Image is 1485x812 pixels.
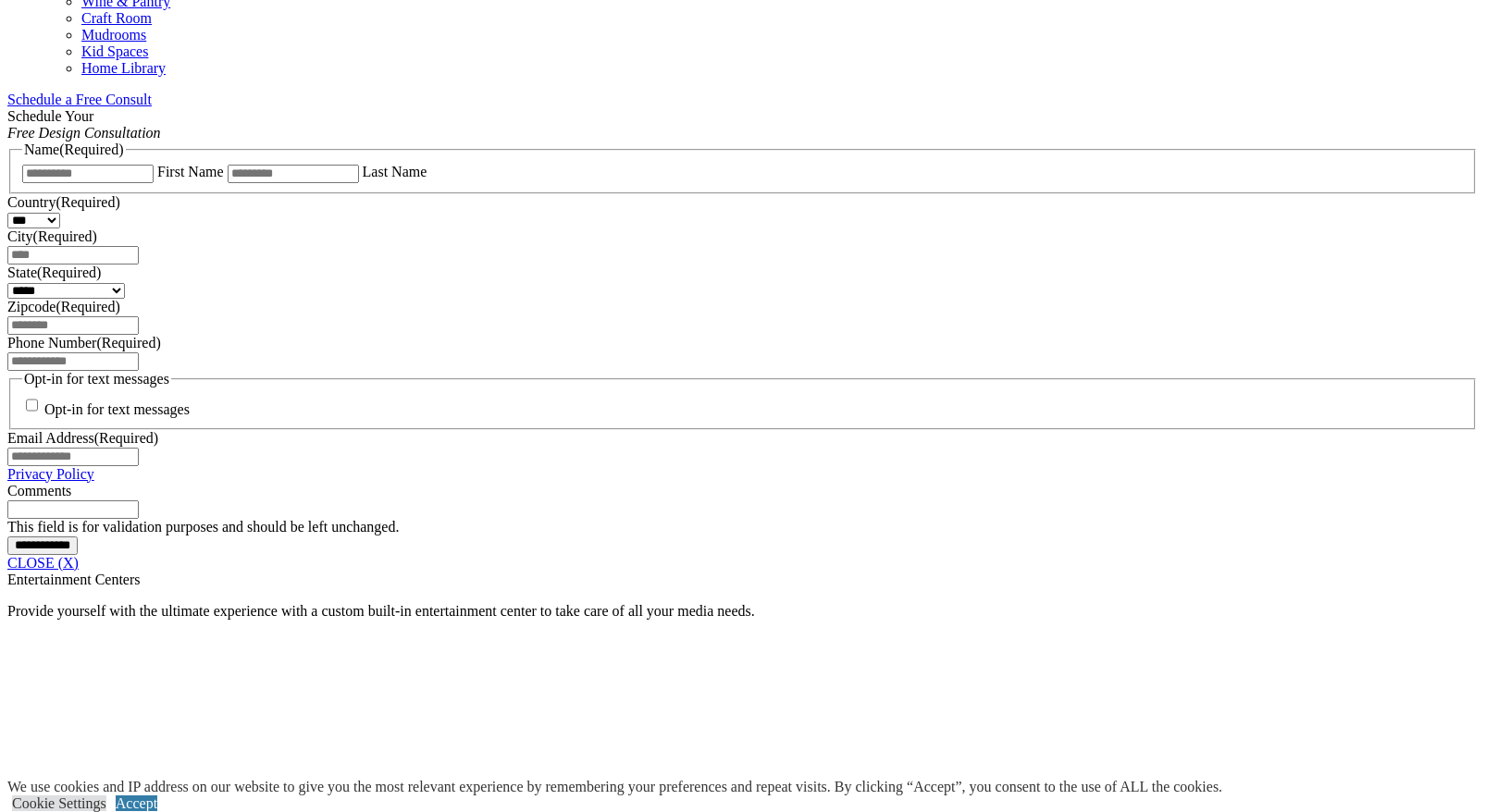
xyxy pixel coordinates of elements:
[7,265,101,280] label: State
[37,265,101,280] span: (Required)
[363,164,427,179] label: Last Name
[7,335,161,351] label: Phone Number
[7,519,1478,535] div: This field is for validation purposes and should be left unchanged.
[59,141,123,157] span: (Required)
[7,572,141,587] span: Entertainment Centers
[22,371,171,388] legend: Opt-in for text messages
[81,60,166,76] a: Home Library
[7,555,79,571] a: CLOSE (X)
[116,795,157,811] a: Accept
[7,92,152,107] a: Schedule a Free Consult (opens a dropdown menu)
[56,299,119,314] span: (Required)
[22,141,126,158] legend: Name
[7,228,97,244] label: City
[81,43,148,59] a: Kid Spaces
[56,194,119,210] span: (Required)
[7,430,158,446] label: Email Address
[94,430,158,446] span: (Required)
[7,125,161,141] em: Free Design Consultation
[44,402,190,418] label: Opt-in for text messages
[7,483,71,498] label: Comments
[7,603,1478,620] p: Provide yourself with the ultimate experience with a custom built-in entertainment center to take...
[7,194,120,210] label: Country
[7,779,1222,795] div: We use cookies and IP address on our website to give you the most relevant experience by remember...
[12,795,106,811] a: Cookie Settings
[157,164,224,179] label: First Name
[7,108,161,141] span: Schedule Your
[33,228,97,244] span: (Required)
[81,10,152,26] a: Craft Room
[7,299,120,314] label: Zipcode
[96,335,160,351] span: (Required)
[81,27,146,43] a: Mudrooms
[7,466,94,482] a: Privacy Policy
